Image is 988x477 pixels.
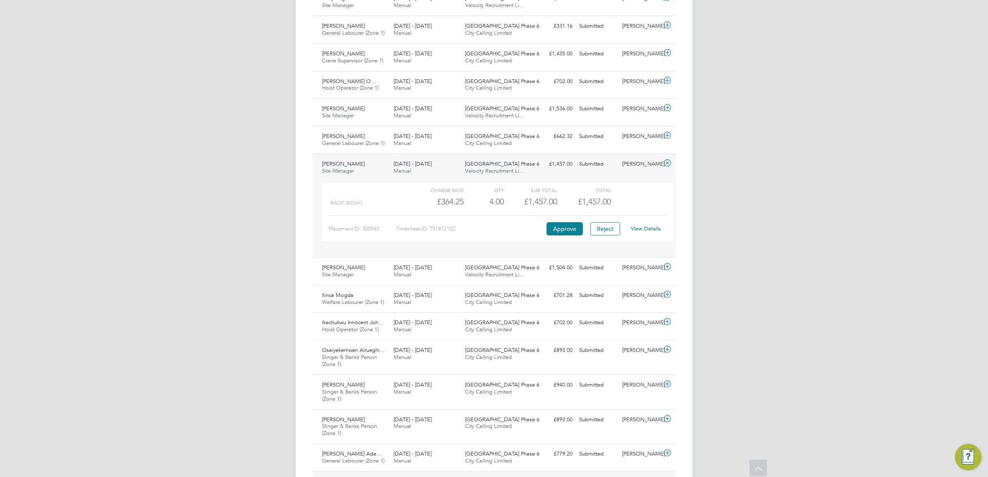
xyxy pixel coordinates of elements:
[394,457,411,464] span: Manual
[576,157,619,171] div: Submitted
[322,105,365,112] span: [PERSON_NAME]
[547,222,583,235] button: Approve
[619,447,662,461] div: [PERSON_NAME]
[394,50,432,57] span: [DATE] - [DATE]
[576,289,619,302] div: Submitted
[465,133,539,140] span: [GEOGRAPHIC_DATA] Phase 6
[322,140,384,147] span: General Labourer (Zone 1)
[619,289,662,302] div: [PERSON_NAME]
[322,354,377,368] span: Slinger & Banks Person (Zone 1)
[394,2,411,9] span: Manual
[394,78,432,85] span: [DATE] - [DATE]
[504,195,557,209] div: £1,457.00
[465,22,539,29] span: [GEOGRAPHIC_DATA] Phase 6
[619,102,662,116] div: [PERSON_NAME]
[322,346,385,354] span: Osaiyekemwen Airueghi…
[533,47,576,61] div: £1,435.00
[465,264,539,271] span: [GEOGRAPHIC_DATA] Phase 6
[394,319,432,326] span: [DATE] - [DATE]
[394,422,411,430] span: Manual
[619,378,662,392] div: [PERSON_NAME]
[465,450,539,457] span: [GEOGRAPHIC_DATA] Phase 6
[322,264,365,271] span: [PERSON_NAME]
[465,422,512,430] span: City Calling Limited
[322,84,379,91] span: Hoist Operator (Zone 1)
[533,316,576,330] div: £702.00
[576,102,619,116] div: Submitted
[631,225,661,232] a: View Details
[394,354,411,361] span: Manual
[410,185,464,195] div: Charge rate
[465,50,539,57] span: [GEOGRAPHIC_DATA] Phase 6
[410,195,464,209] div: £364.25
[464,195,504,209] div: 4.00
[330,200,362,206] span: Basic (£/day)
[619,75,662,88] div: [PERSON_NAME]
[465,140,512,147] span: City Calling Limited
[576,378,619,392] div: Submitted
[394,29,411,36] span: Manual
[394,450,432,457] span: [DATE] - [DATE]
[465,2,525,9] span: Velocity Recruitment Li…
[322,57,383,64] span: Crane Supervisor (Zone 1)
[533,19,576,33] div: £331.16
[322,450,382,457] span: [PERSON_NAME] Ade…
[465,112,525,119] span: Velocity Recruitment Li…
[322,2,354,9] span: Site Manager
[533,413,576,427] div: £893.00
[322,416,365,423] span: [PERSON_NAME]
[394,292,432,299] span: [DATE] - [DATE]
[465,292,539,299] span: [GEOGRAPHIC_DATA] Phase 6
[322,422,377,437] span: Slinger & Banks Person (Zone 1)
[394,84,411,91] span: Manual
[465,457,512,464] span: City Calling Limited
[955,444,981,470] button: Engage Resource Center
[576,130,619,143] div: Submitted
[533,447,576,461] div: £779.20
[322,167,354,174] span: Site Manager
[533,157,576,171] div: £1,457.00
[576,261,619,275] div: Submitted
[619,261,662,275] div: [PERSON_NAME]
[576,316,619,330] div: Submitted
[394,299,411,306] span: Manual
[533,261,576,275] div: £1,504.00
[396,222,544,235] div: Timesheet ID: TS1812102
[322,319,384,326] span: Ikechukwu Innocent Joh…
[464,185,504,195] div: QTY
[619,316,662,330] div: [PERSON_NAME]
[465,271,525,278] span: Velocity Recruitment Li…
[322,271,354,278] span: Site Manager
[394,57,411,64] span: Manual
[322,133,365,140] span: [PERSON_NAME]
[322,78,376,85] span: [PERSON_NAME] O…
[619,157,662,171] div: [PERSON_NAME]
[322,381,365,388] span: [PERSON_NAME]
[322,22,365,29] span: [PERSON_NAME]
[394,416,432,423] span: [DATE] - [DATE]
[576,413,619,427] div: Submitted
[394,112,411,119] span: Manual
[533,102,576,116] div: £1,536.00
[394,346,432,354] span: [DATE] - [DATE]
[465,57,512,64] span: City Calling Limited
[394,381,432,388] span: [DATE] - [DATE]
[394,22,432,29] span: [DATE] - [DATE]
[465,29,512,36] span: City Calling Limited
[322,160,365,167] span: [PERSON_NAME]
[533,130,576,143] div: £662.32
[465,326,512,333] span: City Calling Limited
[322,388,377,402] span: Slinger & Banks Person (Zone 1)
[533,378,576,392] div: £940.00
[394,140,411,147] span: Manual
[465,346,539,354] span: [GEOGRAPHIC_DATA] Phase 6
[322,326,379,333] span: Hoist Operator (Zone 1)
[504,185,557,195] div: Sub Total
[465,354,512,361] span: City Calling Limited
[590,222,620,235] button: Reject
[533,289,576,302] div: £701.28
[465,319,539,326] span: [GEOGRAPHIC_DATA] Phase 6
[394,326,411,333] span: Manual
[465,416,539,423] span: [GEOGRAPHIC_DATA] Phase 6
[533,75,576,88] div: £702.00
